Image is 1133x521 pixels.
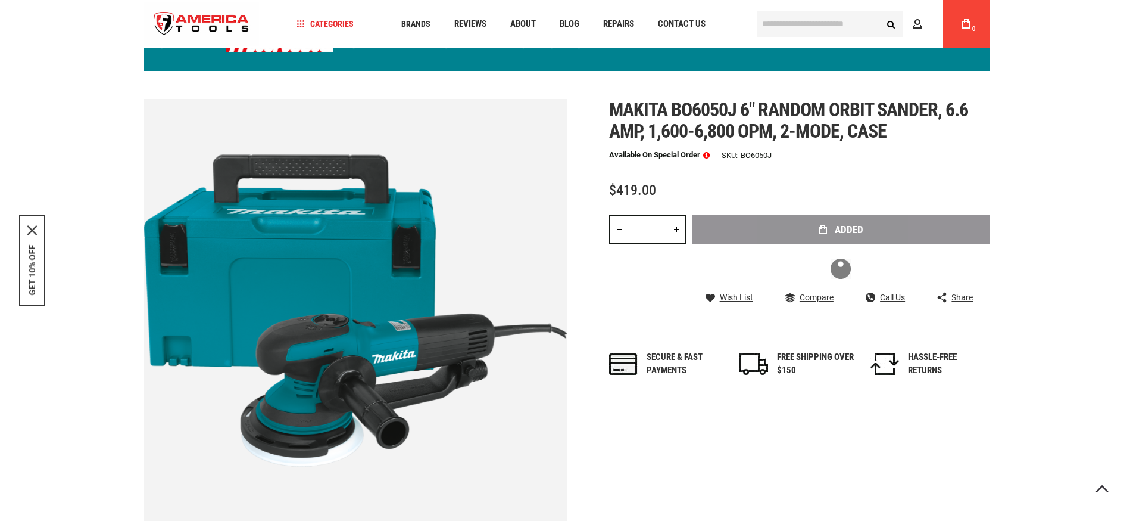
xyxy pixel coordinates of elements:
[722,151,741,159] strong: SKU
[27,226,37,235] button: Close
[951,293,973,302] span: Share
[908,351,985,377] div: HASSLE-FREE RETURNS
[880,13,903,35] button: Search
[449,16,492,32] a: Reviews
[653,16,711,32] a: Contact Us
[291,16,359,32] a: Categories
[739,353,768,375] img: shipping
[609,98,969,142] span: Makita bo6050j 6" random orbit sander, 6.6 amp, 1,600-6,800 opm, 2-mode, case
[720,293,753,302] span: Wish List
[296,20,354,28] span: Categories
[609,182,656,199] span: $419.00
[785,292,834,303] a: Compare
[560,20,579,29] span: Blog
[800,293,834,302] span: Compare
[866,292,905,303] a: Call Us
[880,293,905,302] span: Call Us
[777,351,854,377] div: FREE SHIPPING OVER $150
[870,353,899,375] img: returns
[401,20,430,28] span: Brands
[603,20,634,29] span: Repairs
[647,351,724,377] div: Secure & fast payments
[706,292,753,303] a: Wish List
[144,2,260,46] img: America Tools
[658,20,706,29] span: Contact Us
[972,26,976,32] span: 0
[510,20,536,29] span: About
[554,16,585,32] a: Blog
[144,2,260,46] a: store logo
[27,226,37,235] svg: close icon
[741,151,772,159] div: BO6050J
[609,151,710,159] p: Available on Special Order
[505,16,541,32] a: About
[454,20,486,29] span: Reviews
[27,245,37,296] button: GET 10% OFF
[396,16,436,32] a: Brands
[598,16,639,32] a: Repairs
[609,353,638,375] img: payments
